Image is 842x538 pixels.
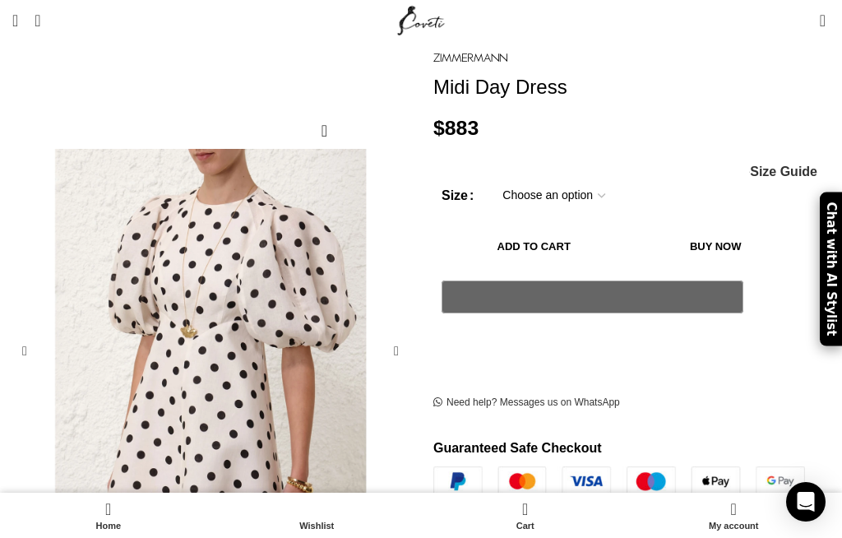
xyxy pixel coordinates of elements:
button: Add to cart [442,230,626,264]
button: Buy now [634,230,797,264]
a: Open mobile menu [4,4,26,37]
div: Previous slide [8,335,41,368]
div: My wishlist [213,497,422,534]
a: My account [630,497,839,534]
a: Site logo [394,12,449,26]
div: My Wishlist [795,4,812,37]
strong: Guaranteed Safe Checkout [433,441,602,455]
span: Cart [429,521,622,531]
a: Home [4,497,213,534]
div: My cart [421,497,630,534]
a: 0 [812,4,834,37]
a: Wishlist [213,497,422,534]
span: $ [433,117,445,139]
span: 0 [821,8,833,21]
img: Zimmermann [433,53,507,63]
h1: Midi Day Dress [433,76,830,100]
label: Size [442,185,474,206]
a: Need help? Messages us on WhatsApp [433,397,620,410]
a: Size Guide [749,165,817,179]
span: Wishlist [221,521,414,531]
button: Pay with GPay [442,281,743,313]
div: Next slide [380,335,413,368]
span: Home [12,521,205,531]
div: Open Intercom Messenger [786,482,826,522]
iframe: Secure express checkout frame [438,322,747,362]
a: 0 Cart [421,497,630,534]
bdi: 883 [433,117,479,139]
span: My account [638,521,830,531]
span: Size Guide [750,165,817,179]
span: 0 [523,497,535,509]
img: guaranteed-safe-checkout-bordered.j [433,466,805,496]
a: Search [26,4,49,37]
